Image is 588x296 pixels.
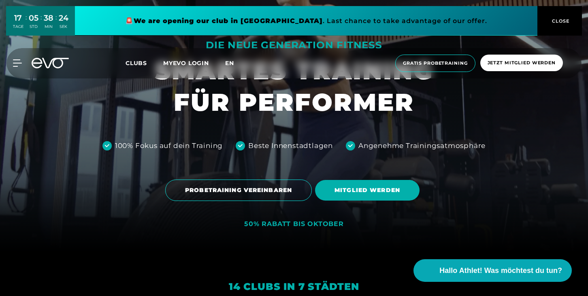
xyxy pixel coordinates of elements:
[40,13,42,34] div: :
[244,220,344,228] div: 50% RABATT BIS OKTOBER
[185,186,292,195] span: PROBETRAINING VEREINBAREN
[315,174,423,207] a: MITGLIED WERDEN
[248,141,333,151] div: Beste Innenstadtlagen
[165,173,315,207] a: PROBETRAINING VEREINBAREN
[55,13,57,34] div: :
[537,6,582,36] button: CLOSE
[488,59,556,66] span: Jetzt Mitglied werden
[403,60,468,67] span: Gratis Probetraining
[13,24,23,30] div: TAGE
[358,141,486,151] div: Angenehme Trainingsatmosphäre
[393,55,478,72] a: Gratis Probetraining
[550,17,570,25] span: CLOSE
[225,59,244,68] a: en
[155,55,433,118] h1: SMARTES TRAINING FÜR PERFORMER
[13,12,23,24] div: 17
[478,55,565,72] a: Jetzt Mitglied werden
[126,59,147,67] span: Clubs
[29,12,38,24] div: 05
[334,186,400,195] span: MITGLIED WERDEN
[59,12,68,24] div: 24
[126,59,163,67] a: Clubs
[26,13,27,34] div: :
[59,24,68,30] div: SEK
[115,141,223,151] div: 100% Fokus auf dein Training
[44,12,53,24] div: 38
[225,59,234,67] span: en
[413,259,572,282] button: Hallo Athlet! Was möchtest du tun?
[439,265,562,276] span: Hallo Athlet! Was möchtest du tun?
[44,24,53,30] div: MIN
[229,281,359,292] em: 14 Clubs in 7 Städten
[29,24,38,30] div: STD
[163,59,209,67] a: MYEVO LOGIN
